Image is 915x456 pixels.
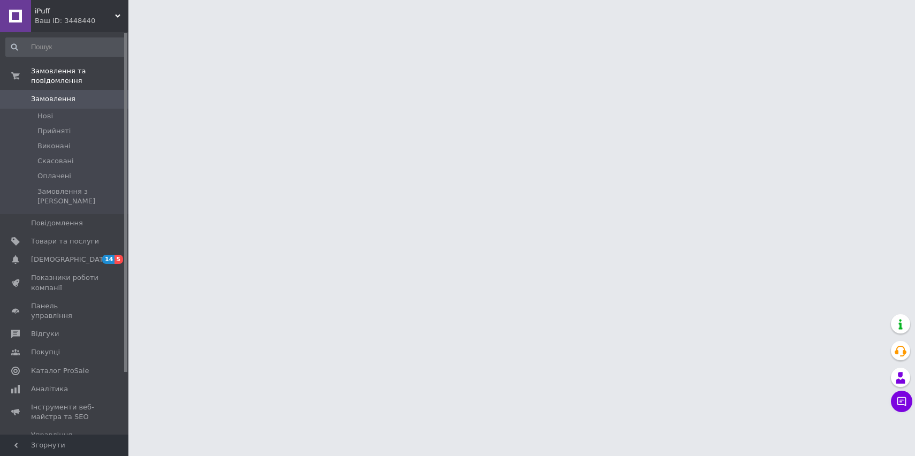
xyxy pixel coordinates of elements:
div: Ваш ID: 3448440 [35,16,128,26]
span: Інструменти веб-майстра та SEO [31,402,99,422]
span: Товари та послуги [31,237,99,246]
button: Чат з покупцем [891,391,912,412]
span: Виконані [37,141,71,151]
span: 5 [115,255,123,264]
span: Замовлення з [PERSON_NAME] [37,187,125,206]
span: Повідомлення [31,218,83,228]
span: iPuff [35,6,115,16]
span: Скасовані [37,156,74,166]
span: Показники роботи компанії [31,273,99,292]
span: Нові [37,111,53,121]
span: Каталог ProSale [31,366,89,376]
span: Замовлення та повідомлення [31,66,128,86]
span: Управління сайтом [31,430,99,450]
span: Панель управління [31,301,99,321]
span: Замовлення [31,94,75,104]
span: Покупці [31,347,60,357]
span: Оплачені [37,171,71,181]
span: Прийняті [37,126,71,136]
input: Пошук [5,37,126,57]
span: [DEMOGRAPHIC_DATA] [31,255,110,264]
span: 14 [102,255,115,264]
span: Відгуки [31,329,59,339]
span: Аналітика [31,384,68,394]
